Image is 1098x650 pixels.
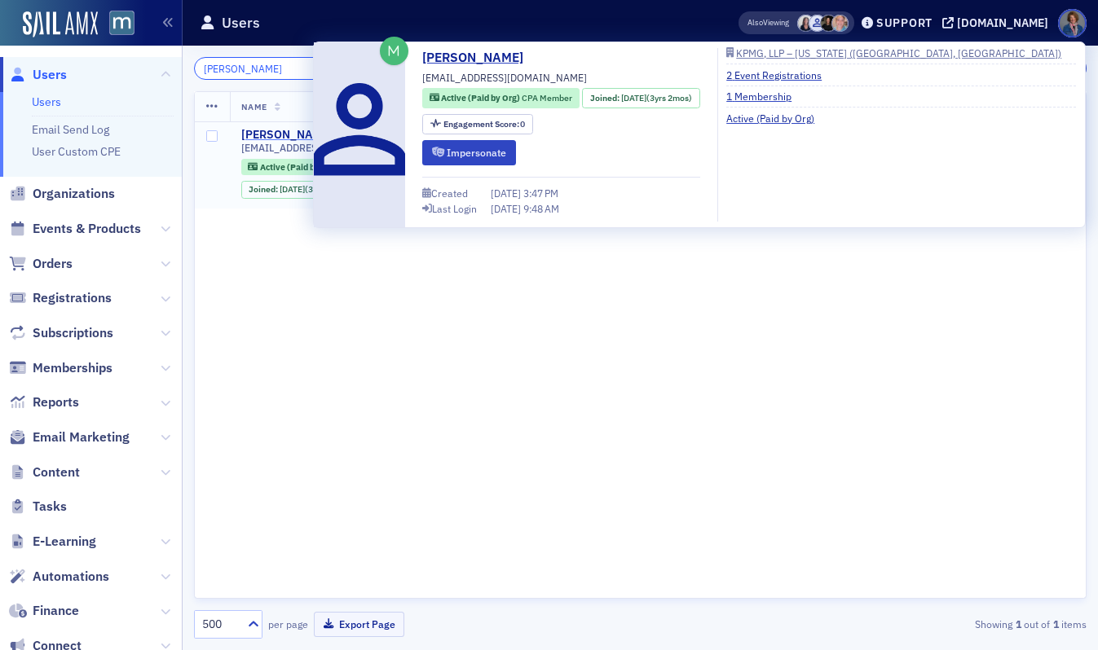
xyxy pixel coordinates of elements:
[222,13,260,33] h1: Users
[491,187,523,200] span: [DATE]
[33,498,67,516] span: Tasks
[33,324,113,342] span: Subscriptions
[260,161,341,173] span: Active (Paid by Org)
[23,11,98,37] img: SailAMX
[422,70,587,85] span: [EMAIL_ADDRESS][DOMAIN_NAME]
[33,289,112,307] span: Registrations
[9,428,130,446] a: Email Marketing
[314,612,404,637] button: Export Page
[422,140,516,165] button: Impersonate
[33,220,141,238] span: Events & Products
[268,617,308,631] label: per page
[9,393,79,411] a: Reports
[32,144,121,159] a: User Custom CPE
[9,255,73,273] a: Orders
[33,66,67,84] span: Users
[726,111,827,125] a: Active (Paid by Org)
[831,15,849,32] span: Dee Sullivan
[241,159,399,175] div: Active (Paid by Org): Active (Paid by Org): CPA Member
[280,184,351,195] div: (3yrs 2mos)
[9,185,115,203] a: Organizations
[747,17,789,29] span: Viewing
[523,187,558,200] span: 3:47 PM
[33,463,80,481] span: Content
[736,49,1061,58] div: KPMG, LLP – [US_STATE] ([GEOGRAPHIC_DATA], [GEOGRAPHIC_DATA])
[443,118,521,130] span: Engagement Score :
[876,15,933,30] div: Support
[590,92,621,105] span: Joined :
[422,88,580,108] div: Active (Paid by Org): Active (Paid by Org): CPA Member
[241,142,406,154] span: [EMAIL_ADDRESS][DOMAIN_NAME]
[9,66,67,84] a: Users
[432,204,477,213] div: Last Login
[9,220,141,238] a: Events & Products
[202,616,238,633] div: 500
[33,568,109,586] span: Automations
[522,92,572,103] span: CPA Member
[1050,617,1061,631] strong: 1
[942,17,1054,29] button: [DOMAIN_NAME]
[491,202,523,215] span: [DATE]
[109,11,134,36] img: SailAMX
[820,15,837,32] span: Lauren McDonough
[9,568,109,586] a: Automations
[32,122,109,137] a: Email Send Log
[194,57,350,80] input: Search…
[33,428,130,446] span: Email Marketing
[9,498,67,516] a: Tasks
[1012,617,1024,631] strong: 1
[241,128,332,143] a: [PERSON_NAME]
[621,92,646,103] span: [DATE]
[9,533,96,551] a: E-Learning
[797,15,814,32] span: Kelly Brown
[809,15,826,32] span: Justin Chase
[582,88,699,108] div: Joined: 2022-06-29 00:00:00
[248,161,390,172] a: Active (Paid by Org) CPA Member
[98,11,134,38] a: View Homepage
[957,15,1048,30] div: [DOMAIN_NAME]
[726,89,804,103] a: 1 Membership
[33,185,115,203] span: Organizations
[430,92,572,105] a: Active (Paid by Org) CPA Member
[441,92,522,103] span: Active (Paid by Org)
[1058,9,1087,37] span: Profile
[431,189,468,198] div: Created
[33,533,96,551] span: E-Learning
[9,289,112,307] a: Registrations
[9,359,112,377] a: Memberships
[523,202,559,215] span: 9:48 AM
[241,181,359,199] div: Joined: 2022-06-29 00:00:00
[726,68,834,82] a: 2 Event Registrations
[422,48,536,68] a: [PERSON_NAME]
[33,602,79,620] span: Finance
[249,184,280,195] span: Joined :
[9,463,80,481] a: Content
[241,101,267,112] span: Name
[9,602,79,620] a: Finance
[32,94,61,109] a: Users
[33,393,79,411] span: Reports
[280,183,305,195] span: [DATE]
[33,359,112,377] span: Memberships
[33,255,73,273] span: Orders
[800,617,1087,631] div: Showing out of items
[422,114,533,134] div: Engagement Score: 0
[726,48,1076,58] a: KPMG, LLP – [US_STATE] ([GEOGRAPHIC_DATA], [GEOGRAPHIC_DATA])
[621,92,692,105] div: (3yrs 2mos)
[9,324,113,342] a: Subscriptions
[443,120,526,129] div: 0
[747,17,763,28] div: Also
